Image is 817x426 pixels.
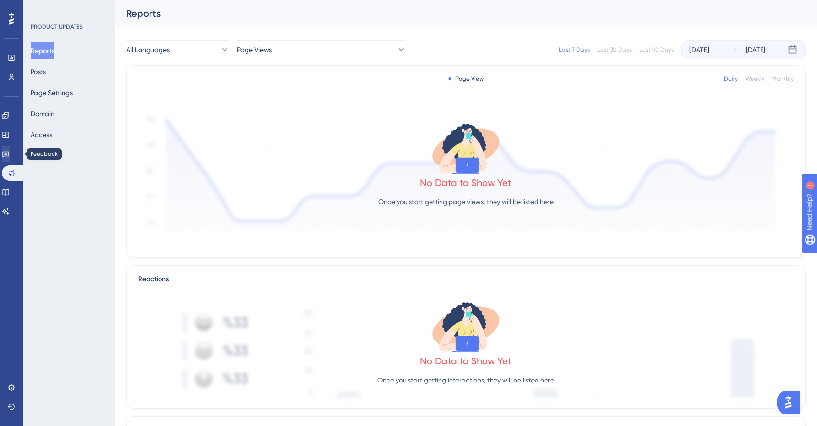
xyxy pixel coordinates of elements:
div: Monthly [772,75,794,83]
div: Last 7 Days [559,46,590,54]
div: PRODUCT UPDATES [31,23,83,31]
div: Daily [724,75,738,83]
button: Page Settings [31,84,73,101]
iframe: UserGuiding AI Assistant Launcher [777,388,806,417]
button: Reports [31,42,54,59]
button: Posts [31,63,46,80]
span: Page Views [237,44,272,55]
button: All Languages [126,40,229,59]
span: All Languages [126,44,170,55]
div: Page View [449,75,484,83]
div: 1 [66,5,69,12]
div: Reactions [138,273,794,285]
div: Weekly [745,75,764,83]
div: Reports [126,7,782,20]
button: Domain [31,105,54,122]
div: [DATE] [746,44,765,55]
p: Once you start getting page views, they will be listed here [378,196,554,208]
div: No Data to Show Yet [420,354,512,368]
button: Access [31,126,52,143]
div: [DATE] [689,44,709,55]
div: Last 30 Days [597,46,632,54]
span: Need Help? [22,2,60,14]
button: Page Views [237,40,406,59]
div: No Data to Show Yet [420,176,512,189]
p: Once you start getting interactions, they will be listed here [377,374,554,386]
div: Last 90 Days [639,46,674,54]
